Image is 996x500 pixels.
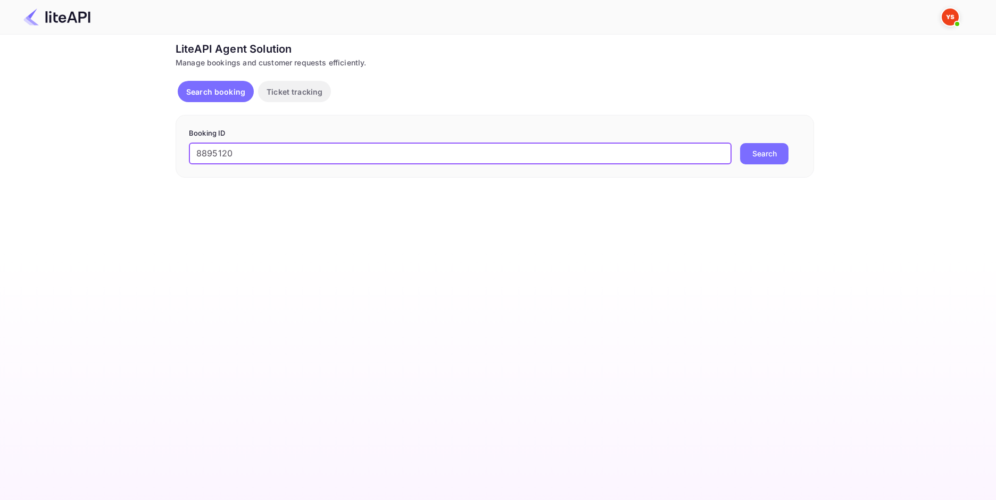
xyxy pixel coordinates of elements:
input: Enter Booking ID (e.g., 63782194) [189,143,732,164]
div: LiteAPI Agent Solution [176,41,814,57]
img: Yandex Support [942,9,959,26]
button: Search [740,143,788,164]
p: Ticket tracking [267,86,322,97]
p: Booking ID [189,128,801,139]
div: Manage bookings and customer requests efficiently. [176,57,814,68]
img: LiteAPI Logo [23,9,90,26]
p: Search booking [186,86,245,97]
